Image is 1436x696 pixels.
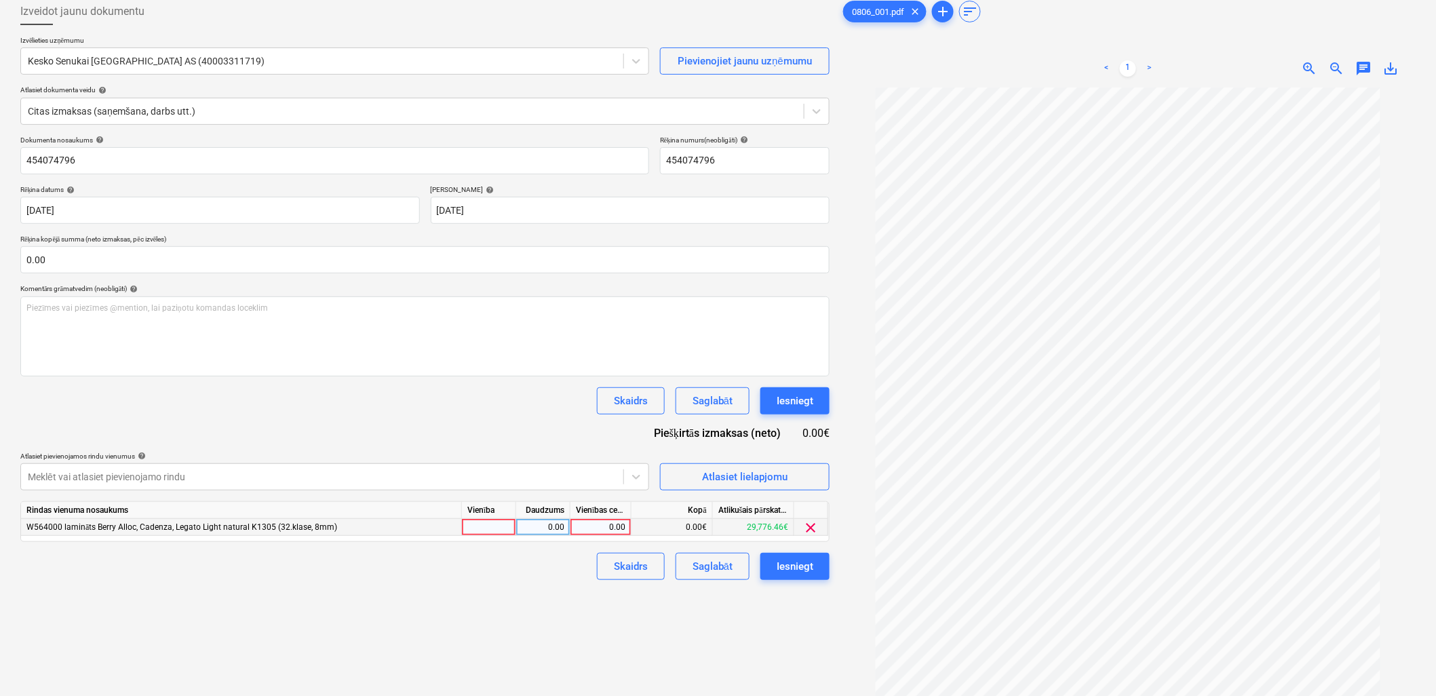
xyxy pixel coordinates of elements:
div: Skaidrs [614,558,648,575]
span: zoom_in [1302,60,1318,77]
button: Pievienojiet jaunu uzņēmumu [660,47,830,75]
input: Rēķina numurs [660,147,830,174]
input: Izpildes datums nav norādīts [431,197,830,224]
div: Pievienojiet jaunu uzņēmumu [678,52,812,70]
div: 0.00€ [802,425,830,441]
div: Dokumenta nosaukums [20,136,649,144]
div: 0.00 [522,519,564,536]
span: W564000 lamināts Berry Alloc, Cadenza, Legato Light natural K1305 (32.klase, 8mm) [26,522,337,532]
span: chat [1356,60,1372,77]
input: Dokumenta nosaukums [20,147,649,174]
a: Previous page [1098,60,1114,77]
div: Komentārs grāmatvedim (neobligāti) [20,284,830,293]
p: Rēķina kopējā summa (neto izmaksas, pēc izvēles) [20,235,830,246]
span: clear [803,520,819,536]
div: Rēķina numurs (neobligāti) [660,136,830,144]
button: Atlasiet lielapjomu [660,463,830,490]
button: Saglabāt [676,553,750,580]
input: Rēķina datums nav norādīts [20,197,420,224]
div: Saglabāt [693,558,733,575]
span: help [484,186,494,194]
div: [PERSON_NAME] [431,185,830,194]
div: Atlasiet lielapjomu [702,468,788,486]
button: Skaidrs [597,387,665,414]
span: help [93,136,104,144]
div: 29,776.46€ [713,519,794,536]
button: Skaidrs [597,553,665,580]
div: Saglabāt [693,392,733,410]
div: Vienība [462,502,516,519]
span: help [96,86,106,94]
button: Iesniegt [760,387,830,414]
div: Kopā [632,502,713,519]
div: Rēķina datums [20,185,420,194]
span: help [135,452,146,460]
div: Atlikušais pārskatītais budžets [713,502,794,519]
div: 0.00€ [632,519,713,536]
a: Next page [1142,60,1158,77]
span: Izveidot jaunu dokumentu [20,3,144,20]
div: Piešķirtās izmaksas (neto) [643,425,802,441]
div: 0.00 [576,519,625,536]
button: Iesniegt [760,553,830,580]
div: Skaidrs [614,392,648,410]
iframe: Chat Widget [1368,631,1436,696]
p: Izvēlieties uzņēmumu [20,36,649,47]
div: Rindas vienuma nosaukums [21,502,462,519]
span: clear [907,3,923,20]
div: Vienības cena [570,502,632,519]
button: Saglabāt [676,387,750,414]
span: add [935,3,951,20]
div: Atlasiet pievienojamos rindu vienumus [20,452,649,461]
div: Iesniegt [777,558,813,575]
span: help [127,285,138,293]
div: 0806_001.pdf [843,1,927,22]
span: help [64,186,75,194]
div: Iesniegt [777,392,813,410]
a: Page 1 is your current page [1120,60,1136,77]
span: zoom_out [1329,60,1345,77]
span: sort [962,3,978,20]
div: Daudzums [516,502,570,519]
span: save_alt [1383,60,1399,77]
span: help [737,136,748,144]
div: Atlasiet dokumenta veidu [20,85,830,94]
input: Rēķina kopējā summa (neto izmaksas, pēc izvēles) [20,246,830,273]
span: 0806_001.pdf [844,7,912,17]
